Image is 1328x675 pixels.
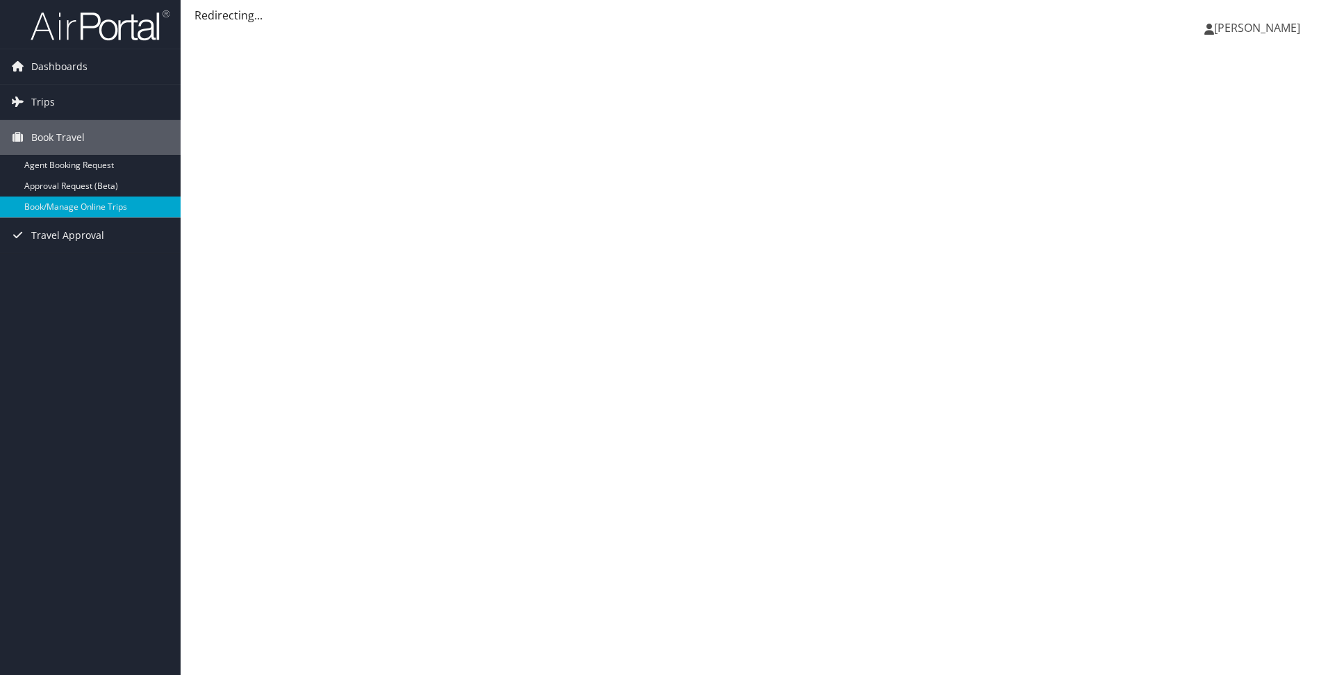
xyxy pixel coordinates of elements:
[31,49,88,84] span: Dashboards
[194,7,1314,24] div: Redirecting...
[31,85,55,119] span: Trips
[31,9,169,42] img: airportal-logo.png
[31,218,104,253] span: Travel Approval
[1214,20,1300,35] span: [PERSON_NAME]
[1204,7,1314,49] a: [PERSON_NAME]
[31,120,85,155] span: Book Travel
